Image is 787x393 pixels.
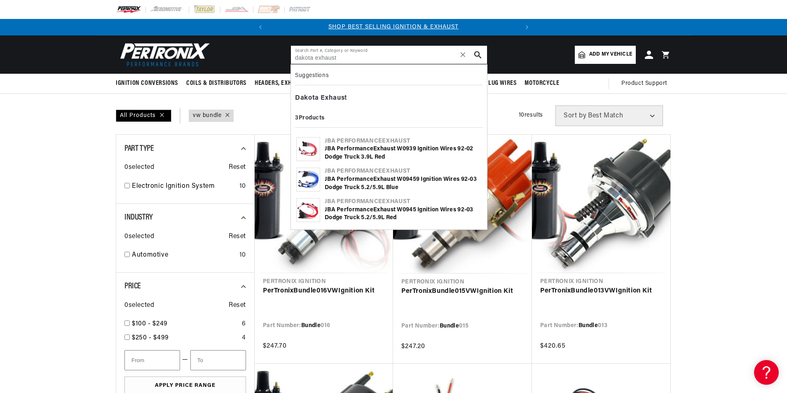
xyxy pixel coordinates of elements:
button: Translation missing: en.sections.announcements.previous_announcement [252,19,269,35]
img: JBA Performance Exhaust W0939 Ignition Wires 92-02 Dodge Truck 3.9L Red [297,138,320,161]
div: 6 [242,319,246,330]
img: JBA Performance Exhaust W09459 Ignition Wires 92-03 Dodge Truck 5.2/5.9L Blue [297,168,320,191]
span: Industry [124,213,153,222]
input: Search Part #, Category or Keyword [291,46,487,64]
img: Pertronix [116,40,211,69]
div: JBA Performance t [325,137,482,145]
div: Announcement [269,23,519,32]
div: JBA Performance t W0945 Ignition Wires 92-03 Dodge Truck 5.2/5.9L Red [325,206,482,222]
span: Sort by [564,112,586,119]
a: vw bundle [193,111,221,120]
slideshow-component: Translation missing: en.sections.announcements.announcement_bar [95,19,692,35]
summary: Spark Plug Wires [462,74,521,93]
summary: Ignition Conversions [116,74,182,93]
div: JBA Performance t [325,167,482,175]
b: Exhaus [382,168,407,174]
span: Spark Plug Wires [466,79,517,88]
b: Exhaus [321,95,344,101]
a: Electronic Ignition System [132,181,236,192]
div: 10 [239,250,246,261]
span: $250 - $499 [132,335,169,341]
span: Part Type [124,145,154,153]
a: Add my vehicle [575,46,636,64]
div: Suggestions [295,69,483,85]
span: 0 selected [124,232,154,242]
span: Motorcycle [525,79,559,88]
span: Reset [229,232,246,242]
span: Reset [229,162,246,173]
b: Exhaus [382,199,407,205]
summary: Product Support [621,74,671,94]
span: $100 - $249 [132,320,168,327]
input: To [190,350,246,370]
summary: Headers, Exhausts & Components [251,74,355,93]
span: Product Support [621,79,667,88]
div: All Products [116,110,171,122]
span: Price [124,282,141,290]
div: JBA Performance t W0939 Ignition Wires 92-02 Dodge Truck 3.9L Red [325,145,482,161]
span: Coils & Distributors [186,79,246,88]
b: Exhaus [373,146,393,152]
span: Reset [229,300,246,311]
b: Dakota [295,95,319,101]
button: search button [469,46,487,64]
a: PerTronixBundle016VWIgnition Kit [263,286,385,297]
span: Add my vehicle [589,51,632,58]
b: 3 Products [295,115,325,121]
summary: Coils & Distributors [182,74,251,93]
img: JBA Performance Exhaust W0945 Ignition Wires 92-03 Dodge Truck 5.2/5.9L Red [297,199,320,222]
a: Automotive [132,250,236,261]
summary: Motorcycle [520,74,563,93]
span: Headers, Exhausts & Components [255,79,351,88]
b: Exhaus [382,138,407,144]
div: JBA Performance t [325,198,482,206]
div: 4 [242,333,246,344]
select: Sort by [555,105,663,126]
input: From [124,350,180,370]
div: 1 of 2 [269,23,519,32]
b: Exhaus [373,207,393,213]
span: 10 results [519,112,543,118]
span: 0 selected [124,300,154,311]
a: SHOP BEST SELLING IGNITION & EXHAUST [328,24,459,30]
div: t [295,91,483,105]
a: PerTronixBundle013VWIgnition Kit [540,286,662,297]
div: JBA Performance t W09459 Ignition Wires 92-03 Dodge Truck 5.2/5.9L Blue [325,175,482,192]
b: Exhaus [373,176,393,182]
div: 10 [239,181,246,192]
button: Translation missing: en.sections.announcements.next_announcement [519,19,535,35]
span: 0 selected [124,162,154,173]
span: — [182,355,188,365]
span: Ignition Conversions [116,79,178,88]
a: PerTronixBundle015VWIgnition Kit [401,286,524,297]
